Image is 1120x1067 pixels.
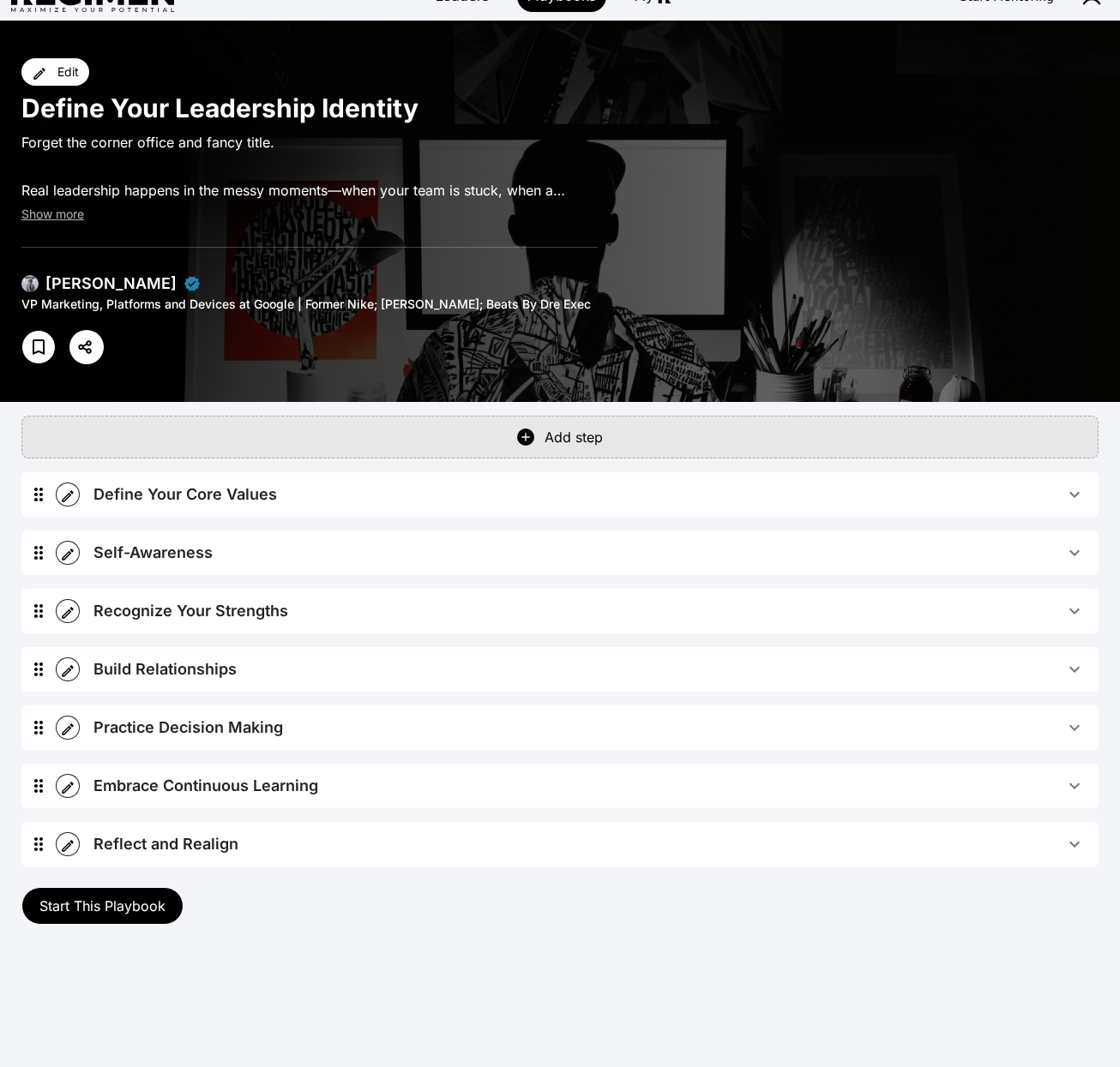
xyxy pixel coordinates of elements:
[93,774,318,798] div: Embrace Continuous Learning
[39,897,166,914] span: Start This Playbook
[21,178,598,202] p: Real leadership happens in the messy moments—when your team is stuck, when a project goes sideway...
[45,272,177,296] div: [PERSON_NAME]
[21,416,1099,459] button: Add step
[21,472,1099,517] div: Define Your Core Values
[21,93,418,123] span: Define Your Leadership Identity
[21,275,39,292] img: avatar of Daryl Butler
[21,887,184,925] button: Start This Playbook
[21,130,598,154] p: Forget the corner office and fancy title.
[80,705,1099,750] button: Practice Decision Making
[93,657,237,681] div: Build Relationships
[21,822,1099,866] div: Reflect and Realign
[80,472,1099,517] button: Define Your Core Values
[545,427,603,447] div: Add step
[93,541,213,565] div: Self-Awareness
[21,705,1099,750] div: Practice Decision Making
[21,764,1099,808] div: Embrace Continuous Learning
[93,832,238,856] div: Reflect and Realign
[80,647,1099,692] button: Build Relationships
[21,589,1099,633] div: Recognize Your Strengths
[80,589,1099,633] button: Recognize Your Strengths
[21,58,89,86] button: Edit
[21,531,1099,575] div: Self-Awareness
[80,822,1099,866] button: Reflect and Realign
[21,296,598,313] div: VP Marketing, Platforms and Devices at Google | Former Nike; [PERSON_NAME]; Beats By Dre Exec
[184,275,201,292] div: Verified partner - Daryl Butler
[93,599,288,623] div: Recognize Your Strengths
[21,647,1099,692] div: Build Relationships
[57,63,79,81] div: Edit
[21,330,56,364] button: Save
[80,531,1099,575] button: Self-Awareness
[80,764,1099,808] button: Embrace Continuous Learning
[21,206,84,223] button: Show more
[93,483,277,507] div: Define Your Core Values
[93,716,283,740] div: Practice Decision Making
